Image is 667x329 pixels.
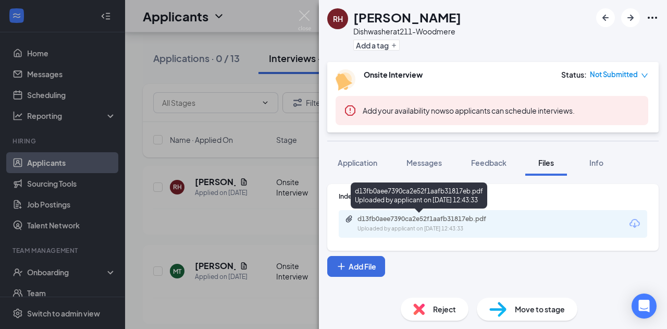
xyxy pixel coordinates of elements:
div: RH [333,14,343,24]
span: Reject [433,303,456,315]
span: Application [338,158,377,167]
div: Dishwasher at 211-Woodmere [353,26,461,36]
span: Not Submitted [590,69,638,80]
a: Paperclipd13fb0aee7390ca2e52f1aafb31817eb.pdfUploaded by applicant on [DATE] 12:43:33 [345,215,514,233]
div: d13fb0aee7390ca2e52f1aafb31817eb.pdf [357,215,503,223]
span: Move to stage [515,303,565,315]
b: Onsite Interview [364,70,423,79]
span: down [641,72,648,79]
button: Add FilePlus [327,256,385,277]
span: Feedback [471,158,507,167]
svg: Plus [391,42,397,48]
span: Info [589,158,603,167]
button: ArrowLeftNew [596,8,615,27]
div: d13fb0aee7390ca2e52f1aafb31817eb.pdf Uploaded by applicant on [DATE] 12:43:33 [351,182,487,209]
span: Messages [406,158,442,167]
svg: Plus [336,261,347,272]
svg: Error [344,104,356,117]
svg: Paperclip [345,215,353,223]
svg: ArrowRight [624,11,637,24]
span: Files [538,158,554,167]
span: so applicants can schedule interviews. [363,106,575,115]
button: ArrowRight [621,8,640,27]
svg: Download [628,217,641,230]
h1: [PERSON_NAME] [353,8,461,26]
button: PlusAdd a tag [353,40,400,51]
svg: ArrowLeftNew [599,11,612,24]
div: Open Intercom Messenger [632,294,657,319]
div: Status : [561,69,587,80]
button: Add your availability now [363,105,446,116]
div: Uploaded by applicant on [DATE] 12:43:33 [357,225,514,233]
div: Indeed Resume [339,192,647,201]
svg: Ellipses [646,11,659,24]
